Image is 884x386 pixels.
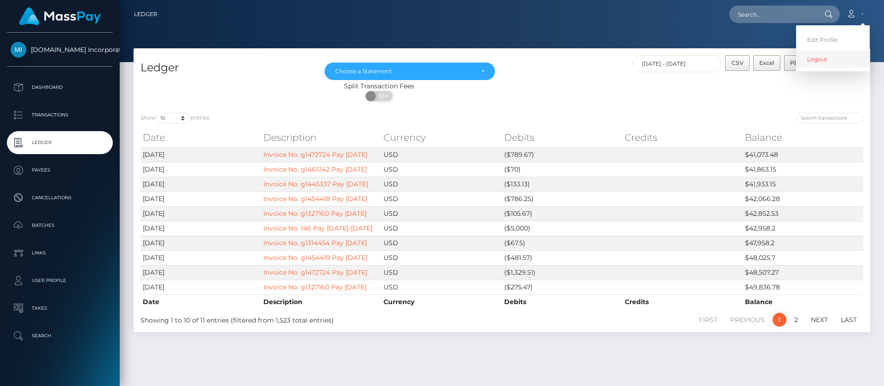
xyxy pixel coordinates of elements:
td: USD [381,236,502,250]
th: Date [140,294,261,309]
td: [DATE] [140,265,261,280]
p: Batches [11,219,109,232]
td: [DATE] [140,221,261,236]
a: Batches [7,214,113,237]
td: $42,852.53 [743,206,863,221]
a: Dashboard [7,76,113,99]
th: Balance [743,128,863,147]
p: Transactions [11,108,109,122]
td: USD [381,147,502,162]
a: Invoice No. 146 Pay [DATE]-[DATE] [263,224,372,232]
span: Excel [759,59,774,66]
a: Payees [7,159,113,182]
input: Search transactions [797,113,863,123]
p: Ledger [11,136,109,150]
a: User Profile [7,269,113,292]
p: Cancellations [11,191,109,205]
a: Logout [796,51,870,68]
td: [DATE] [140,147,261,162]
a: Invoice No. g1445337 Pay [DATE] [263,180,368,188]
a: Taxes [7,297,113,320]
p: Taxes [11,301,109,315]
a: Invoice No. g1454418 Pay [DATE] [263,195,367,203]
h4: Ledger [140,60,311,76]
td: USD [381,250,502,265]
td: $48,025.7 [743,250,863,265]
a: Invoice No. g1314454 Pay [DATE] [263,239,367,247]
a: Ledger [7,131,113,154]
td: ($133.13) [502,177,622,191]
td: USD [381,206,502,221]
img: Medley.com Incorporated [11,42,26,58]
p: User Profile [11,274,109,288]
select: Showentries [156,113,191,123]
th: Balance [743,294,863,309]
th: Currency [381,294,502,309]
a: 1 [773,313,786,327]
td: [DATE] [140,206,261,221]
a: Transactions [7,104,113,127]
th: Date [140,128,261,147]
a: Next [806,313,833,327]
td: ($481.57) [502,250,622,265]
div: Showing 1 to 10 of 11 entries (filtered from 1,523 total entries) [140,312,434,325]
th: Credits [622,294,743,309]
a: Edit Profile [796,31,870,48]
label: Show entries [140,113,209,123]
td: [DATE] [140,250,261,265]
td: USD [381,265,502,280]
td: $41,073.48 [743,147,863,162]
a: Invoice No. g1465142 Pay [DATE] [263,165,367,173]
td: ($275.47) [502,280,622,294]
img: MassPay Logo [19,7,101,25]
td: $49,836.78 [743,280,863,294]
td: $48,507.27 [743,265,863,280]
span: [DOMAIN_NAME] Incorporated [7,46,113,54]
th: Description [261,128,382,147]
td: [DATE] [140,162,261,177]
a: Invoice No. g1327160 Pay [DATE] [263,283,366,291]
th: Description [261,294,382,309]
a: Last [836,313,862,327]
button: Excel [753,55,780,71]
a: 2 [789,313,803,327]
button: CSV [725,55,750,71]
input: Search... [729,6,816,23]
th: Debits [502,294,622,309]
td: ($67.5) [502,236,622,250]
button: Choose a Statement [325,63,495,80]
p: Search [11,329,109,343]
td: USD [381,221,502,236]
td: ($5,000) [502,221,622,236]
td: ($105.67) [502,206,622,221]
input: Date filter [633,55,722,72]
td: USD [381,162,502,177]
td: ($1,329.51) [502,265,622,280]
td: $41,933.15 [743,177,863,191]
span: PDF [790,59,803,66]
td: [DATE] [140,236,261,250]
a: Cancellations [7,186,113,209]
a: Invoice No. g1472724 Pay [DATE] [263,268,367,277]
td: [DATE] [140,177,261,191]
p: Dashboard [11,81,109,94]
td: USD [381,280,502,294]
th: Currency [381,128,502,147]
th: Debits [502,128,622,147]
td: ($789.67) [502,147,622,162]
p: Links [11,246,109,260]
th: Credits [622,128,743,147]
td: USD [381,177,502,191]
a: Invoice No. g1472724 Pay [DATE] [263,150,367,159]
td: $42,958.2 [743,221,863,236]
a: Links [7,242,113,265]
td: [DATE] [140,280,261,294]
td: [DATE] [140,191,261,206]
div: Choose a Statement [335,68,474,75]
a: Search [7,324,113,347]
a: Invoice No. g1454418 Pay [DATE] [263,253,367,262]
td: USD [381,191,502,206]
td: ($70) [502,162,622,177]
td: ($786.25) [502,191,622,206]
span: CSV [732,59,744,66]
